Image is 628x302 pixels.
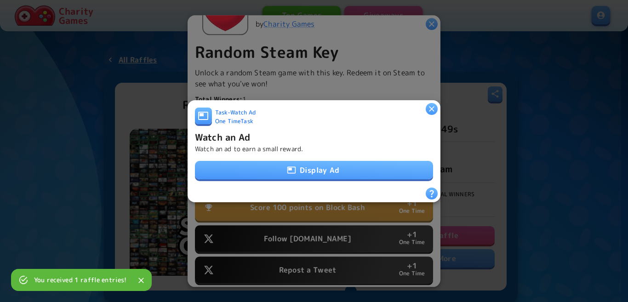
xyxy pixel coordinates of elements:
h6: Watch an Ad [195,129,251,144]
span: Task - Watch Ad [215,108,256,117]
span: One Time Task [215,117,253,126]
div: You received 1 raffle entries! [34,272,127,288]
button: Display Ad [195,161,433,179]
p: Watch an ad to earn a small reward. [195,144,303,153]
button: Close [134,274,148,287]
